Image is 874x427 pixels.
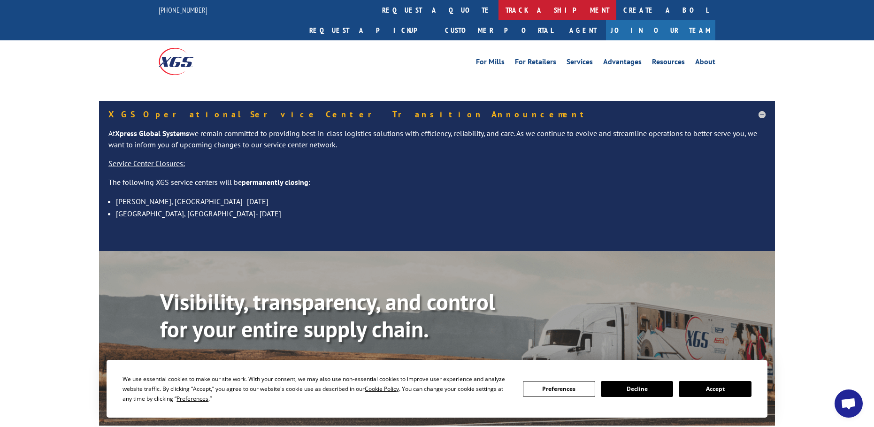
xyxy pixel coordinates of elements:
a: Agent [560,20,606,40]
button: Preferences [523,381,595,397]
li: [GEOGRAPHIC_DATA], [GEOGRAPHIC_DATA]- [DATE] [116,207,766,220]
a: For Retailers [515,58,556,69]
p: The following XGS service centers will be : [108,177,766,196]
a: Services [567,58,593,69]
div: Cookie Consent Prompt [107,360,767,418]
a: Join Our Team [606,20,715,40]
div: We use essential cookies to make our site work. With your consent, we may also use non-essential ... [123,374,511,404]
a: Customer Portal [438,20,560,40]
a: Resources [652,58,685,69]
a: For Mills [476,58,505,69]
li: [PERSON_NAME], [GEOGRAPHIC_DATA]- [DATE] [116,195,766,207]
u: Service Center Closures: [108,159,185,168]
a: [PHONE_NUMBER] [159,5,207,15]
span: Preferences [176,395,208,403]
h5: XGS Operational Service Center Transition Announcement [108,110,766,119]
strong: permanently closing [242,177,308,187]
strong: Xpress Global Systems [115,129,189,138]
a: Request a pickup [302,20,438,40]
b: Visibility, transparency, and control for your entire supply chain. [160,287,495,343]
p: At we remain committed to providing best-in-class logistics solutions with efficiency, reliabilit... [108,128,766,158]
a: Advantages [603,58,642,69]
a: About [695,58,715,69]
button: Decline [601,381,673,397]
span: Cookie Policy [365,385,399,393]
a: Open chat [835,389,863,418]
button: Accept [679,381,751,397]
